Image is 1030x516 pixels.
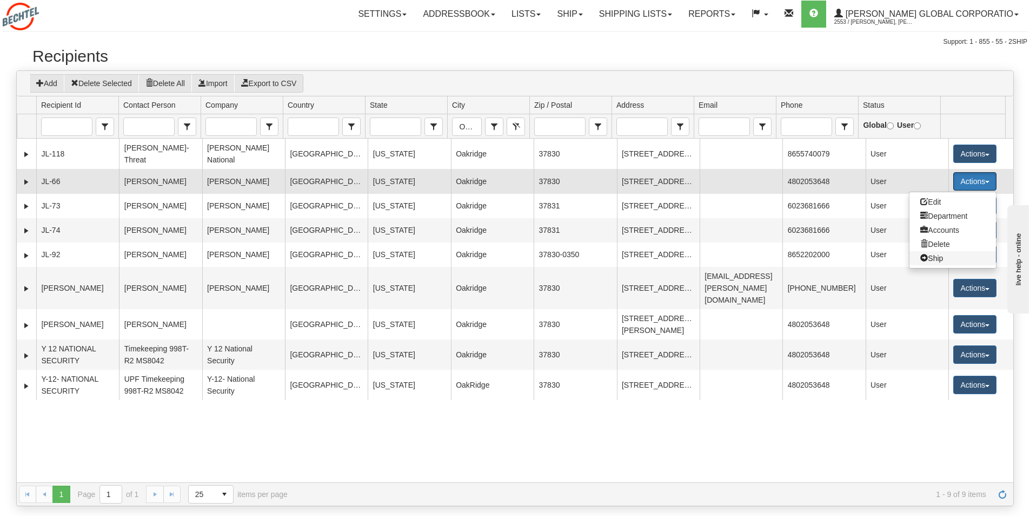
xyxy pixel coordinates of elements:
td: User [866,267,948,309]
span: items per page [188,485,288,504]
td: [GEOGRAPHIC_DATA] [285,267,368,309]
span: [PERSON_NAME] Global Corporatio [843,9,1013,18]
td: [PERSON_NAME] [36,267,119,309]
span: Company [205,100,238,110]
a: Lists [503,1,549,28]
span: Zip / Postal [534,100,572,110]
td: 37830 [534,339,616,370]
span: select [486,118,503,135]
a: Settings [350,1,415,28]
td: 37830-0350 [534,243,616,267]
td: [US_STATE] [368,370,450,400]
img: logo2553.jpg [3,3,39,30]
td: 6023681666 [782,194,865,218]
td: [PERSON_NAME] [202,243,285,267]
td: Oakridge [451,169,534,193]
td: [STREET_ADDRESS] [617,218,700,243]
td: 37831 [534,218,616,243]
span: City [452,100,465,110]
td: [STREET_ADDRESS][PERSON_NAME] [617,309,700,339]
span: 25 [195,489,209,500]
td: [PERSON_NAME]- Threat [119,139,202,169]
td: JL-118 [36,139,119,169]
span: select [672,118,689,135]
button: Actions [953,279,996,297]
span: Contact Person [178,117,196,136]
td: [GEOGRAPHIC_DATA] [285,194,368,218]
a: Ship [549,1,590,28]
input: Phone [781,118,831,135]
input: City [453,118,481,135]
td: filter cell [283,114,365,139]
button: Export to CSV [234,74,304,93]
td: filter cell [365,114,447,139]
td: Oakridge [451,139,534,169]
span: Email [699,100,717,110]
td: Y 12 National Security [202,339,285,370]
span: Recipient Id [41,100,81,110]
td: Oakridge [451,243,534,267]
td: [PHONE_NUMBER] [782,267,865,309]
input: Company [206,118,256,135]
span: Phone [835,117,854,136]
td: 4802053648 [782,169,865,193]
td: filter cell [529,114,612,139]
span: Zip / Postal [589,117,607,136]
td: 37830 [534,139,616,169]
a: Delete [909,237,996,251]
input: Page 1 [100,486,122,503]
td: filter cell [447,114,529,139]
td: 37830 [534,309,616,339]
td: Timekeeping 998T-R2 MS8042 [119,339,202,370]
td: [STREET_ADDRESS] [617,339,700,370]
td: Oakridge [451,194,534,218]
td: [PERSON_NAME] [202,267,285,309]
button: Actions [953,345,996,364]
input: Global [887,122,894,129]
span: 2553 / [PERSON_NAME], [PERSON_NAME] [834,17,915,28]
td: 37831 [534,194,616,218]
span: State [424,117,443,136]
td: filter cell [118,114,201,139]
button: Actions [953,172,996,191]
span: Address [671,117,689,136]
td: filter cell [858,114,940,139]
td: [STREET_ADDRESS] [617,243,700,267]
td: 8652202000 [782,243,865,267]
td: [US_STATE] [368,218,450,243]
a: [PERSON_NAME] Global Corporatio 2553 / [PERSON_NAME], [PERSON_NAME] [826,1,1027,28]
span: State [370,100,388,110]
td: [GEOGRAPHIC_DATA] [285,339,368,370]
td: [US_STATE] [368,139,450,169]
td: 4802053648 [782,370,865,400]
a: Expand [21,381,32,391]
td: User [866,243,948,267]
td: [US_STATE] [368,339,450,370]
td: [PERSON_NAME] [119,169,202,193]
a: Reports [680,1,743,28]
input: Email [699,118,749,135]
span: Recipient Id [96,117,114,136]
span: City [485,117,503,136]
td: User [866,139,948,169]
td: JL-74 [36,218,119,243]
td: [EMAIL_ADDRESS][PERSON_NAME][DOMAIN_NAME] [700,267,782,309]
td: JL-66 [36,169,119,193]
td: [PERSON_NAME] [119,267,202,309]
td: 37830 [534,169,616,193]
button: Clear [507,117,525,136]
button: Actions [953,315,996,334]
td: [PERSON_NAME] [202,194,285,218]
span: select [836,118,853,135]
a: Expand [21,283,32,294]
td: [GEOGRAPHIC_DATA] [285,309,368,339]
span: select [216,486,233,503]
td: Oakridge [451,339,534,370]
td: 37830 [534,267,616,309]
td: filter cell [612,114,694,139]
td: [GEOGRAPHIC_DATA] [285,243,368,267]
span: select [589,118,607,135]
td: Y 12 NATIONAL SECURITY [36,339,119,370]
span: Country [342,117,361,136]
div: Support: 1 - 855 - 55 - 2SHIP [3,37,1027,47]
